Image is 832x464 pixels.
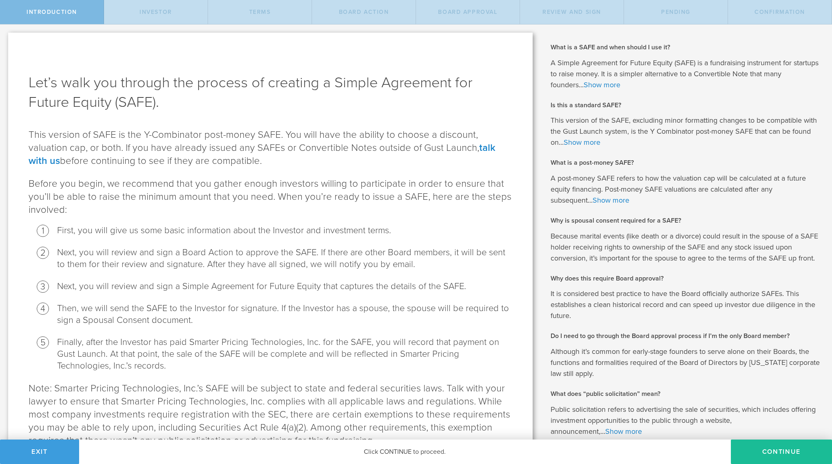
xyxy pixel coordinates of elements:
span: Confirmation [755,9,805,15]
li: Then, we will send the SAFE to the Investor for signature. If the Investor has a spouse, the spou... [57,303,512,326]
span: Introduction [27,9,77,15]
p: Because marital events (like death or a divorce) could result in the spouse of a SAFE holder rece... [551,231,820,264]
a: Show more [564,138,600,147]
p: Note: Smarter Pricing Technologies, Inc.’s SAFE will be subject to state and federal securities l... [29,382,512,447]
li: First, you will give us some basic information about the Investor and investment terms. [57,225,512,236]
p: It is considered best practice to have the Board officially authorize SAFEs. This establishes a c... [551,288,820,321]
div: Click CONTINUE to proceed. [79,440,731,464]
span: Board Approval [438,9,497,15]
span: Review and Sign [542,9,601,15]
span: Board Action [339,9,389,15]
p: Public solicitation refers to advertising the sale of securities, which includes offering investm... [551,404,820,437]
p: Although it’s common for early-stage founders to serve alone on their Boards, the functions and f... [551,346,820,379]
span: Investor [139,9,172,15]
li: Finally, after the Investor has paid Smarter Pricing Technologies, Inc. for the SAFE, you will re... [57,336,512,372]
a: Show more [605,427,642,436]
h2: What is a SAFE and when should I use it? [551,43,820,52]
p: This version of the SAFE, excluding minor formatting changes to be compatible with the Gust Launc... [551,115,820,148]
h2: Is this a standard SAFE? [551,101,820,110]
li: Next, you will review and sign a Simple Agreement for Future Equity that captures the details of ... [57,281,512,292]
p: This version of SAFE is the Y-Combinator post-money SAFE. You will have the ability to choose a d... [29,128,512,168]
h1: Let’s walk you through the process of creating a Simple Agreement for Future Equity (SAFE). [29,73,512,112]
a: Show more [584,80,620,89]
span: terms [249,9,271,15]
h2: Why is spousal consent required for a SAFE? [551,216,820,225]
p: A post-money SAFE refers to how the valuation cap will be calculated at a future equity financing... [551,173,820,206]
p: A Simple Agreement for Future Equity (SAFE) is a fundraising instrument for startups to raise mon... [551,57,820,91]
li: Next, you will review and sign a Board Action to approve the SAFE. If there are other Board membe... [57,247,512,270]
button: Continue [731,440,832,464]
h2: What does “public solicitation” mean? [551,389,820,398]
h2: Why does this require Board approval? [551,274,820,283]
a: Show more [593,196,629,205]
span: Pending [661,9,690,15]
h2: What is a post-money SAFE? [551,158,820,167]
p: Before you begin, we recommend that you gather enough investors willing to participate in order t... [29,177,512,217]
h2: Do I need to go through the Board approval process if I’m the only Board member? [551,331,820,340]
